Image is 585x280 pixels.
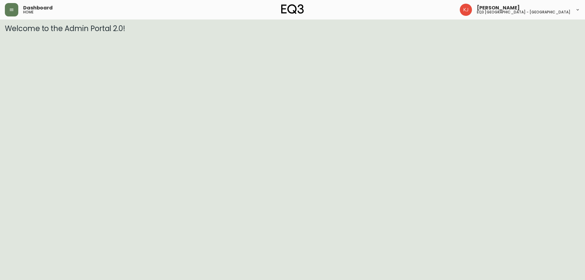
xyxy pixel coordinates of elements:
h5: eq3 [GEOGRAPHIC_DATA] - [GEOGRAPHIC_DATA] [477,10,570,14]
img: 24a625d34e264d2520941288c4a55f8e [460,4,472,16]
span: Dashboard [23,5,53,10]
h3: Welcome to the Admin Portal 2.0! [5,24,580,33]
span: [PERSON_NAME] [477,5,520,10]
img: logo [281,4,304,14]
h5: home [23,10,34,14]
